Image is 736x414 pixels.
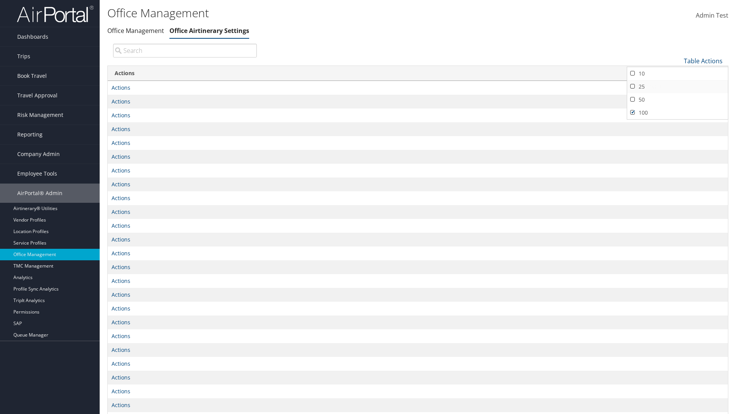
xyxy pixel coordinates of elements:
[17,5,94,23] img: airportal-logo.png
[17,184,62,203] span: AirPortal® Admin
[17,47,30,66] span: Trips
[627,66,728,79] a: Column Visibility
[17,125,43,144] span: Reporting
[17,66,47,85] span: Book Travel
[627,80,728,93] a: 25
[17,105,63,125] span: Risk Management
[627,93,728,106] a: 50
[17,86,58,105] span: Travel Approval
[627,67,728,80] a: 10
[17,27,48,46] span: Dashboards
[17,145,60,164] span: Company Admin
[17,164,57,183] span: Employee Tools
[627,106,728,119] a: 100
